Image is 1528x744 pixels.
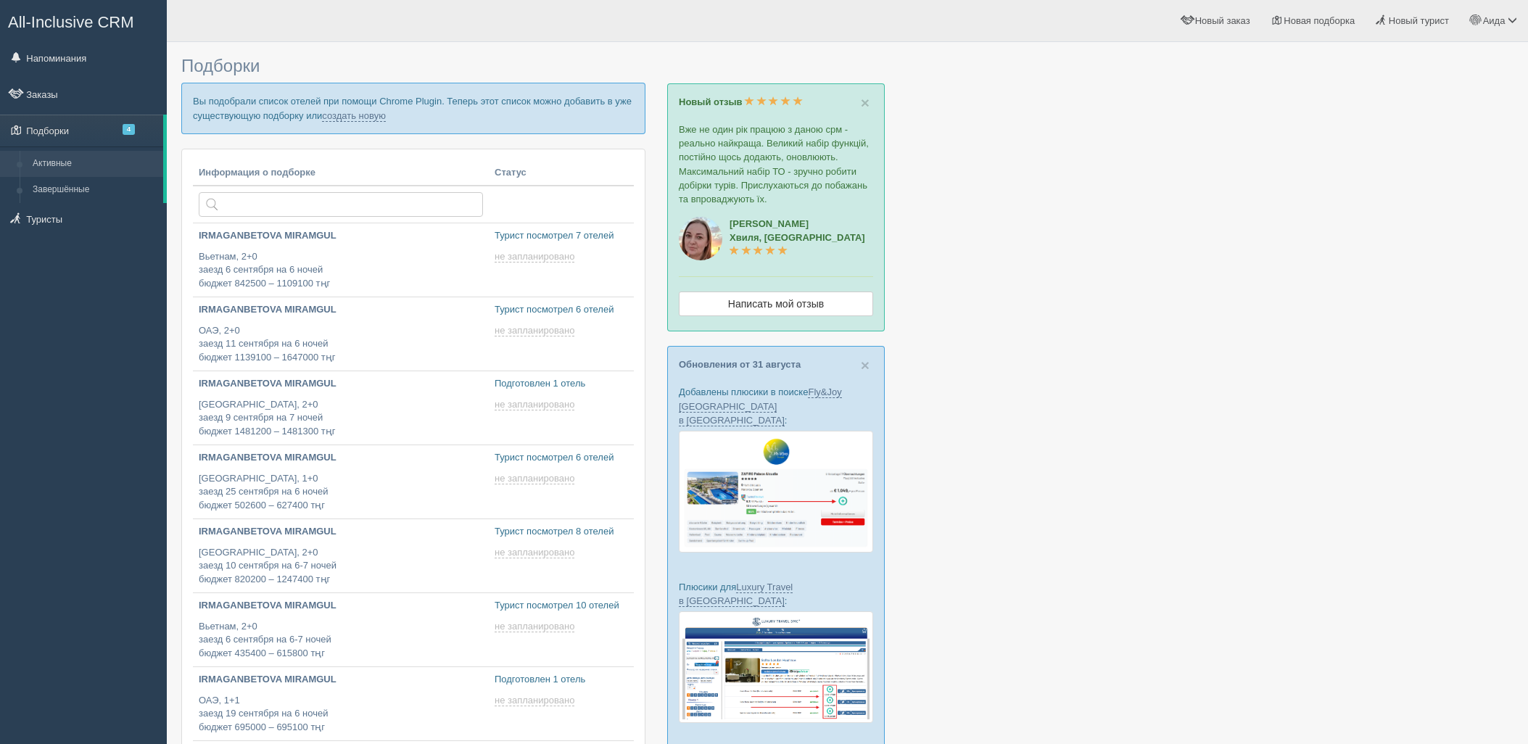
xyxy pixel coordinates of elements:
[730,218,865,257] a: [PERSON_NAME]Хвиля, [GEOGRAPHIC_DATA]
[193,297,489,371] a: IRMAGANBETOVA MIRAMGUL ОАЭ, 2+0заезд 11 сентября на 6 ночейбюджет 1139100 – 1647000 тңг
[199,229,483,243] p: IRMAGANBETOVA MIRAMGUL
[495,251,574,263] span: не запланировано
[199,673,483,687] p: IRMAGANBETOVA MIRAMGUL
[495,547,574,558] span: не запланировано
[495,473,574,484] span: не запланировано
[193,667,489,740] a: IRMAGANBETOVA MIRAMGUL ОАЭ, 1+1заезд 19 сентября на 6 ночейбюджет 695000 – 695100 тңг
[679,582,793,607] a: Luxury Travel в [GEOGRAPHIC_DATA]
[26,151,163,177] a: Активные
[1483,15,1506,26] span: Аида
[193,593,489,666] a: IRMAGANBETOVA MIRAMGUL Вьетнам, 2+0заезд 6 сентября на 6-7 ночейбюджет 435400 – 615800 тңг
[193,445,489,518] a: IRMAGANBETOVA MIRAMGUL [GEOGRAPHIC_DATA], 1+0заезд 25 сентября на 6 ночейбюджет 502600 – 627400 тңг
[679,431,873,553] img: fly-joy-de-proposal-crm-for-travel-agency.png
[861,357,870,373] button: Close
[495,451,628,465] p: Турист посмотрел 6 отелей
[199,599,483,613] p: IRMAGANBETOVA MIRAMGUL
[679,611,873,723] img: luxury-travel-%D0%BF%D0%BE%D0%B4%D0%B1%D0%BE%D1%80%D0%BA%D0%B0-%D1%81%D1%80%D0%BC-%D0%B4%D0%BB%D1...
[1389,15,1449,26] span: Новый турист
[199,303,483,317] p: IRMAGANBETOVA MIRAMGUL
[199,192,483,217] input: Поиск по стране или туристу
[679,292,873,316] a: Написать мой отзыв
[1195,15,1250,26] span: Новый заказ
[199,250,483,291] p: Вьетнам, 2+0 заезд 6 сентября на 6 ночей бюджет 842500 – 1109100 тңг
[495,695,577,706] a: не запланировано
[123,124,135,135] span: 4
[181,56,260,75] span: Подборки
[679,385,873,426] p: Добавлены плюсики в поиске :
[199,472,483,513] p: [GEOGRAPHIC_DATA], 1+0 заезд 25 сентября на 6 ночей бюджет 502600 – 627400 тңг
[199,451,483,465] p: IRMAGANBETOVA MIRAMGUL
[8,13,134,31] span: All-Inclusive CRM
[199,398,483,439] p: [GEOGRAPHIC_DATA], 2+0 заезд 9 сентября на 7 ночей бюджет 1481200 – 1481300 тңг
[495,621,577,632] a: не запланировано
[181,83,645,133] p: Вы подобрали список отелей при помощи Chrome Plugin. Теперь этот список можно добавить в уже суще...
[495,325,577,336] a: не запланировано
[193,371,489,445] a: IRMAGANBETOVA MIRAMGUL [GEOGRAPHIC_DATA], 2+0заезд 9 сентября на 7 ночейбюджет 1481200 – 1481300 тңг
[495,399,577,410] a: не запланировано
[495,547,577,558] a: не запланировано
[679,123,873,206] p: Вже не один рік працюю з даною срм - реально найкраща. Великий набір функцій, постійно щось додаю...
[495,377,628,391] p: Подготовлен 1 отель
[861,357,870,373] span: ×
[495,399,574,410] span: не запланировано
[495,229,628,243] p: Турист посмотрел 7 отелей
[495,251,577,263] a: не запланировано
[495,695,574,706] span: не запланировано
[489,160,634,186] th: Статус
[322,110,386,122] a: создать новую
[199,694,483,735] p: ОАЭ, 1+1 заезд 19 сентября на 6 ночей бюджет 695000 – 695100 тңг
[495,599,628,613] p: Турист посмотрел 10 отелей
[199,620,483,661] p: Вьетнам, 2+0 заезд 6 сентября на 6-7 ночей бюджет 435400 – 615800 тңг
[679,96,803,107] a: Новый отзыв
[861,95,870,110] button: Close
[193,160,489,186] th: Информация о подборке
[495,525,628,539] p: Турист посмотрел 8 отелей
[495,325,574,336] span: не запланировано
[199,377,483,391] p: IRMAGANBETOVA MIRAMGUL
[193,223,489,297] a: IRMAGANBETOVA MIRAMGUL Вьетнам, 2+0заезд 6 сентября на 6 ночейбюджет 842500 – 1109100 тңг
[495,473,577,484] a: не запланировано
[495,673,628,687] p: Подготовлен 1 отель
[495,303,628,317] p: Турист посмотрел 6 отелей
[199,324,483,365] p: ОАЭ, 2+0 заезд 11 сентября на 6 ночей бюджет 1139100 – 1647000 тңг
[861,94,870,111] span: ×
[679,359,801,370] a: Обновления от 31 августа
[26,177,163,203] a: Завершённые
[199,525,483,539] p: IRMAGANBETOVA MIRAMGUL
[1284,15,1355,26] span: Новая подборка
[679,387,842,426] a: Fly&Joy [GEOGRAPHIC_DATA] в [GEOGRAPHIC_DATA]
[495,621,574,632] span: не запланировано
[193,519,489,592] a: IRMAGANBETOVA MIRAMGUL [GEOGRAPHIC_DATA], 2+0заезд 10 сентября на 6-7 ночейбюджет 820200 – 124740...
[1,1,166,41] a: All-Inclusive CRM
[199,546,483,587] p: [GEOGRAPHIC_DATA], 2+0 заезд 10 сентября на 6-7 ночей бюджет 820200 – 1247400 тңг
[679,580,873,608] p: Плюсики для :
